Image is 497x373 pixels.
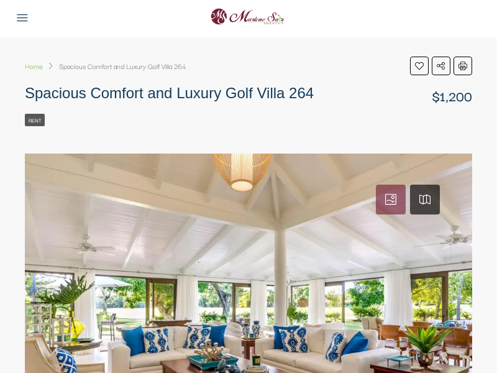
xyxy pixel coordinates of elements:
[43,57,186,75] li: Spacious Comfort and Luxury Golf Villa 264
[432,86,472,105] li: $1,200
[25,60,43,71] span: Home
[25,57,43,75] a: Home
[208,6,286,27] img: Mobile logo
[25,85,314,103] h1: Spacious Comfort and Luxury Golf Villa 264
[25,114,45,126] a: Rent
